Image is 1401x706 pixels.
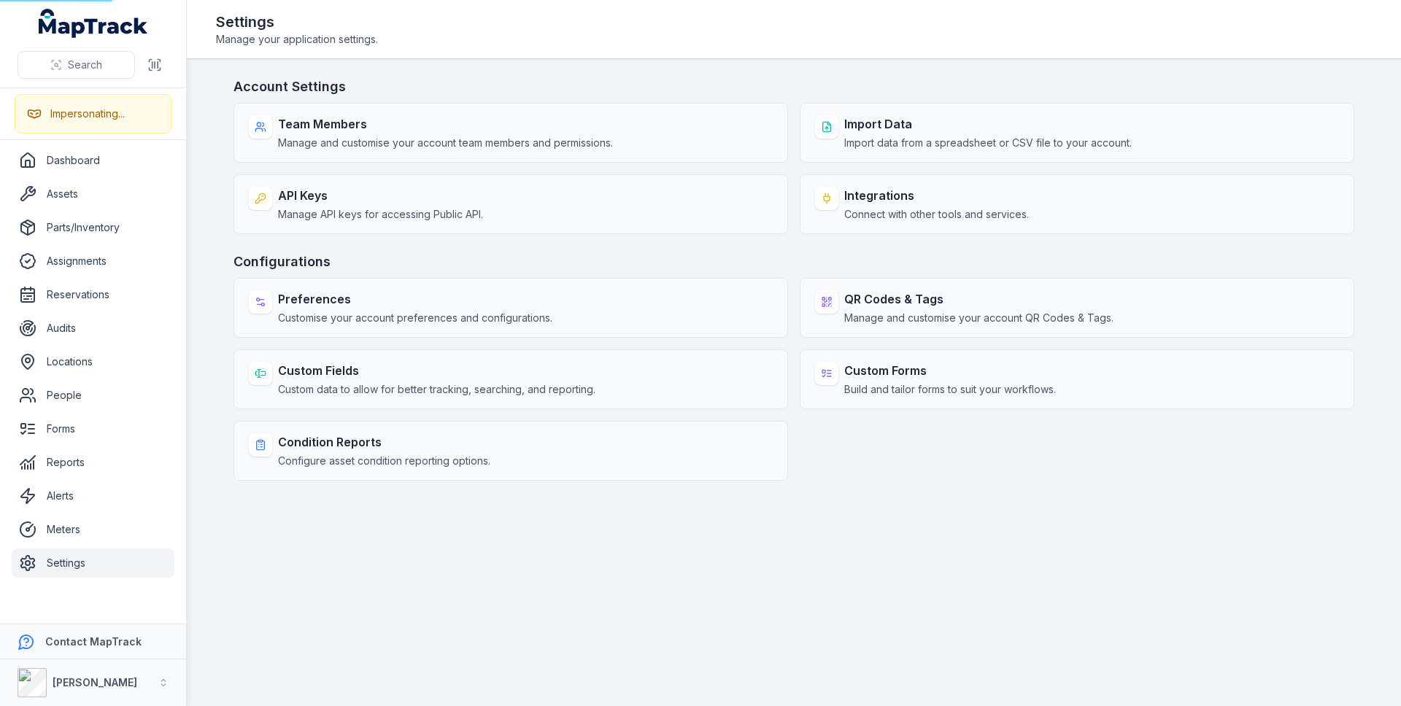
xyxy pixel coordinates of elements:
span: Manage your application settings. [216,32,378,47]
a: PreferencesCustomise your account preferences and configurations. [233,278,788,338]
strong: [PERSON_NAME] [53,676,137,688]
a: Team MembersManage and customise your account team members and permissions. [233,103,788,163]
a: Locations [12,347,174,376]
strong: Integrations [844,187,1029,204]
span: Manage and customise your account QR Codes & Tags. [844,311,1114,325]
a: Settings [12,548,174,578]
a: API KeysManage API keys for accessing Public API. [233,174,788,234]
a: Dashboard [12,146,174,175]
a: Condition ReportsConfigure asset condition reporting options. [233,421,788,481]
a: Audits [12,314,174,343]
span: Search [68,58,102,72]
a: Reservations [12,280,174,309]
span: Build and tailor forms to suit your workflows. [844,382,1056,397]
a: Assignments [12,247,174,276]
span: Manage API keys for accessing Public API. [278,207,483,222]
strong: Preferences [278,290,552,308]
span: Manage and customise your account team members and permissions. [278,136,613,150]
span: Custom data to allow for better tracking, searching, and reporting. [278,382,595,397]
span: Connect with other tools and services. [844,207,1029,222]
strong: QR Codes & Tags [844,290,1114,308]
a: Forms [12,414,174,443]
strong: Import Data [844,115,1132,133]
strong: Condition Reports [278,433,490,451]
strong: API Keys [278,187,483,204]
a: Reports [12,448,174,477]
h3: Configurations [233,252,1354,272]
strong: Custom Fields [278,362,595,379]
span: Import data from a spreadsheet or CSV file to your account. [844,136,1132,150]
a: Parts/Inventory [12,213,174,242]
strong: Team Members [278,115,613,133]
strong: Contact MapTrack [45,635,142,648]
span: Customise your account preferences and configurations. [278,311,552,325]
a: Assets [12,179,174,209]
a: Custom FieldsCustom data to allow for better tracking, searching, and reporting. [233,349,788,409]
a: QR Codes & TagsManage and customise your account QR Codes & Tags. [800,278,1354,338]
a: IntegrationsConnect with other tools and services. [800,174,1354,234]
a: Meters [12,515,174,544]
span: Configure asset condition reporting options. [278,454,490,468]
button: Search [18,51,135,79]
a: MapTrack [39,9,148,38]
h2: Settings [216,12,378,32]
strong: Custom Forms [844,362,1056,379]
h3: Account Settings [233,77,1354,97]
a: Import DataImport data from a spreadsheet or CSV file to your account. [800,103,1354,163]
div: Impersonating... [50,106,125,121]
a: Custom FormsBuild and tailor forms to suit your workflows. [800,349,1354,409]
a: Alerts [12,481,174,511]
a: People [12,381,174,410]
